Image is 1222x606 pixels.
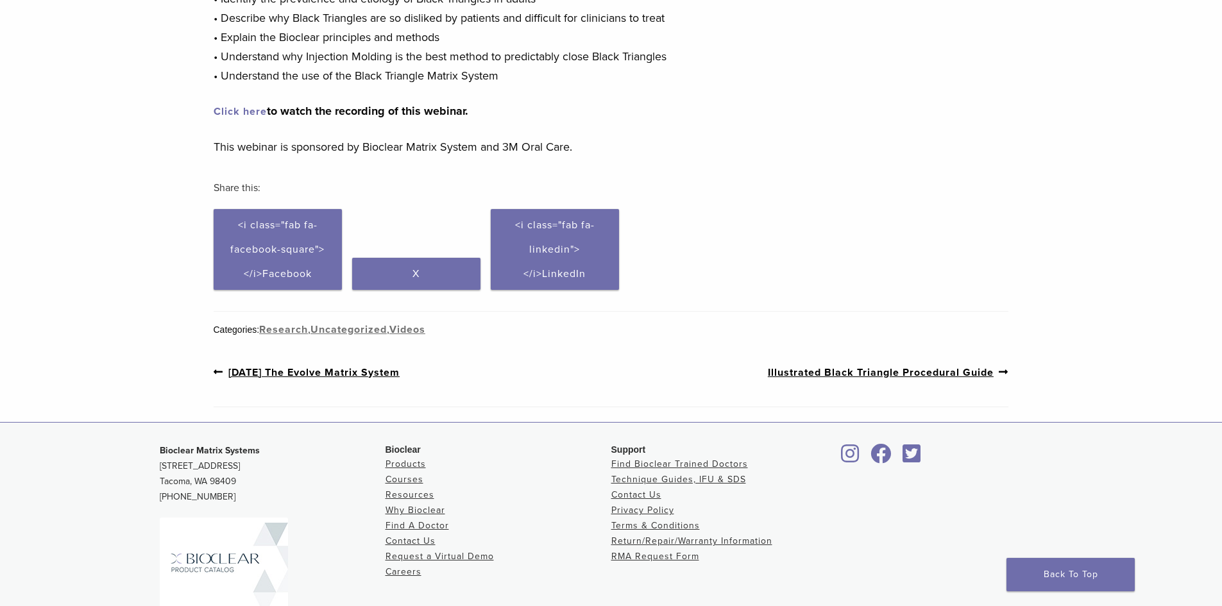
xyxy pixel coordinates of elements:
a: Return/Repair/Warranty Information [611,535,772,546]
p: This webinar is sponsored by Bioclear Matrix System and 3M Oral Care. [214,137,1009,156]
a: Research [259,323,308,336]
a: Request a Virtual Demo [386,551,494,562]
a: X [352,258,480,290]
a: Privacy Policy [611,505,674,516]
p: [STREET_ADDRESS] Tacoma, WA 98409 [PHONE_NUMBER] [160,443,386,505]
nav: Post Navigation [214,337,1009,407]
a: Bioclear [867,451,896,464]
a: Contact Us [611,489,661,500]
a: Find A Doctor [386,520,449,531]
a: <i class="fab fa-linkedin"></i>LinkedIn [491,209,619,290]
h3: Share this: [214,173,1009,203]
div: Categories: , , [214,322,1009,337]
a: Back To Top [1006,558,1135,591]
a: Contact Us [386,535,436,546]
a: Technique Guides, IFU & SDS [611,474,746,485]
a: Resources [386,489,434,500]
strong: to watch the recording of this webinar. [214,104,468,118]
strong: Bioclear Matrix Systems [160,445,260,456]
a: [DATE] The Evolve Matrix System [214,364,400,380]
a: Bioclear [899,451,926,464]
a: Bioclear [837,451,864,464]
span: <i class="fab fa-linkedin"></i>LinkedIn [515,219,595,280]
a: RMA Request Form [611,551,699,562]
a: Terms & Conditions [611,520,700,531]
a: Click here [214,105,267,118]
span: Bioclear [386,444,421,455]
a: Why Bioclear [386,505,445,516]
a: <i class="fab fa-facebook-square"></i>Facebook [214,209,342,290]
a: Courses [386,474,423,485]
a: Products [386,459,426,469]
a: Illustrated Black Triangle Procedural Guide [768,364,1009,380]
a: Videos [389,323,425,336]
a: Uncategorized [310,323,387,336]
a: Careers [386,566,421,577]
span: X [412,267,420,280]
span: Support [611,444,646,455]
a: Find Bioclear Trained Doctors [611,459,748,469]
span: <i class="fab fa-facebook-square"></i>Facebook [230,219,325,280]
